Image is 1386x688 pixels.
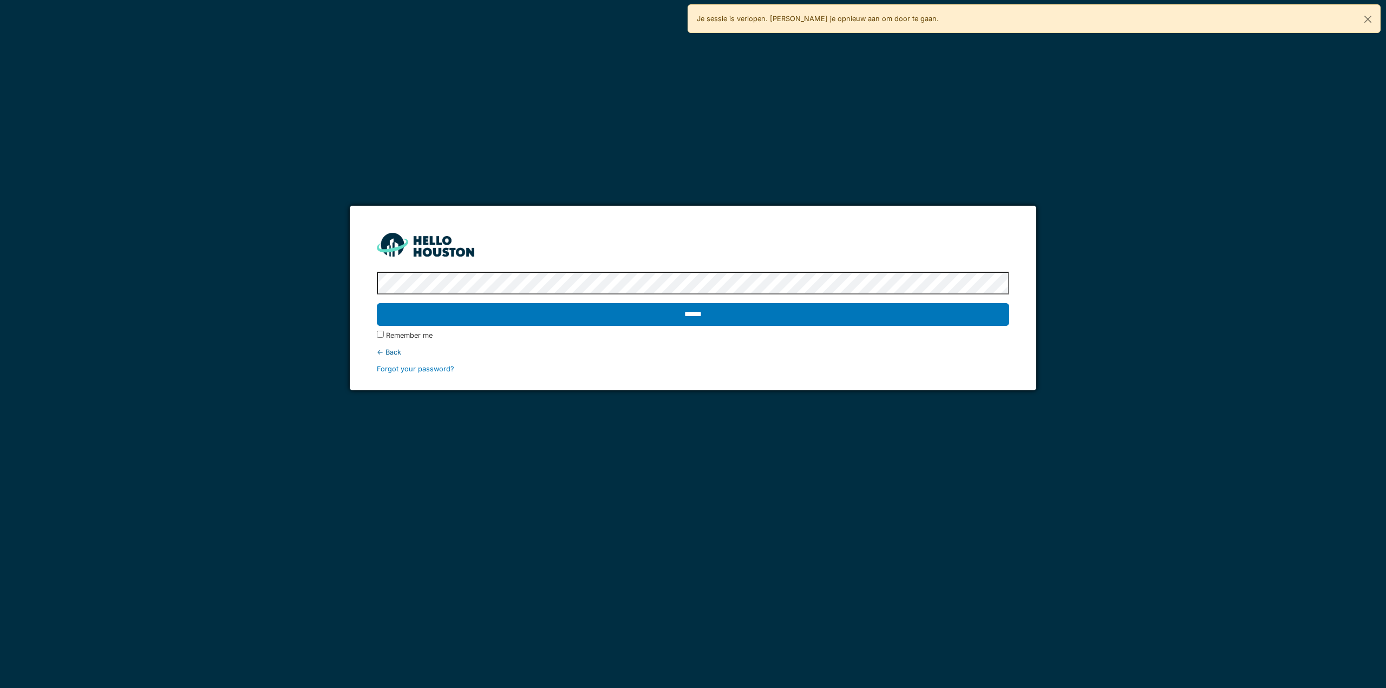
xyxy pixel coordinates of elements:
a: Forgot your password? [377,365,454,373]
div: ← Back [377,347,1009,357]
label: Remember me [386,330,433,340]
button: Close [1356,5,1380,34]
img: HH_line-BYnF2_Hg.png [377,233,474,256]
div: Je sessie is verlopen. [PERSON_NAME] je opnieuw aan om door te gaan. [688,4,1381,33]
